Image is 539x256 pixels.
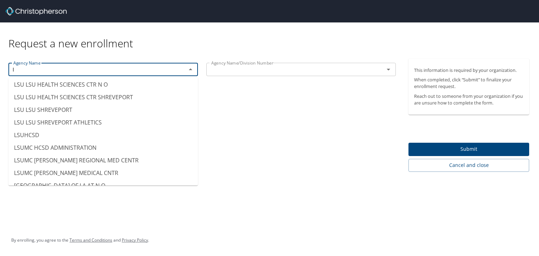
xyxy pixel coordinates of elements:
li: LSU LSU HEALTH SCIENCES CTR SHREVEPORT [8,91,198,103]
img: cbt logo [6,7,67,15]
div: Request a new enrollment [8,22,535,50]
li: [GEOGRAPHIC_DATA] OF LA AT N O [8,179,198,192]
li: LSUMC [PERSON_NAME] REGIONAL MED CENTR [8,154,198,167]
li: LSU LSU SHREVEPORT ATHLETICS [8,116,198,129]
li: LSU LSU HEALTH SCIENCES CTR N O [8,78,198,91]
p: This information is required by your organization. [414,67,524,74]
a: Terms and Conditions [69,237,112,243]
span: Cancel and close [414,161,524,170]
li: LSUMC HCSD ADMINISTRATION [8,141,198,154]
button: Submit [408,143,529,156]
p: When completed, click “Submit” to finalize your enrollment request. [414,76,524,90]
button: Cancel and close [408,159,529,172]
a: Privacy Policy [122,237,148,243]
li: LSUHCSD [8,129,198,141]
span: Submit [414,145,524,154]
button: Close [186,65,195,74]
li: LSU LSU SHREVEPORT [8,103,198,116]
p: Reach out to someone from your organization if you are unsure how to complete the form. [414,93,524,106]
li: LSUMC [PERSON_NAME] MEDICAL CNTR [8,167,198,179]
button: Open [384,65,393,74]
div: By enrolling, you agree to the and . [11,231,149,249]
